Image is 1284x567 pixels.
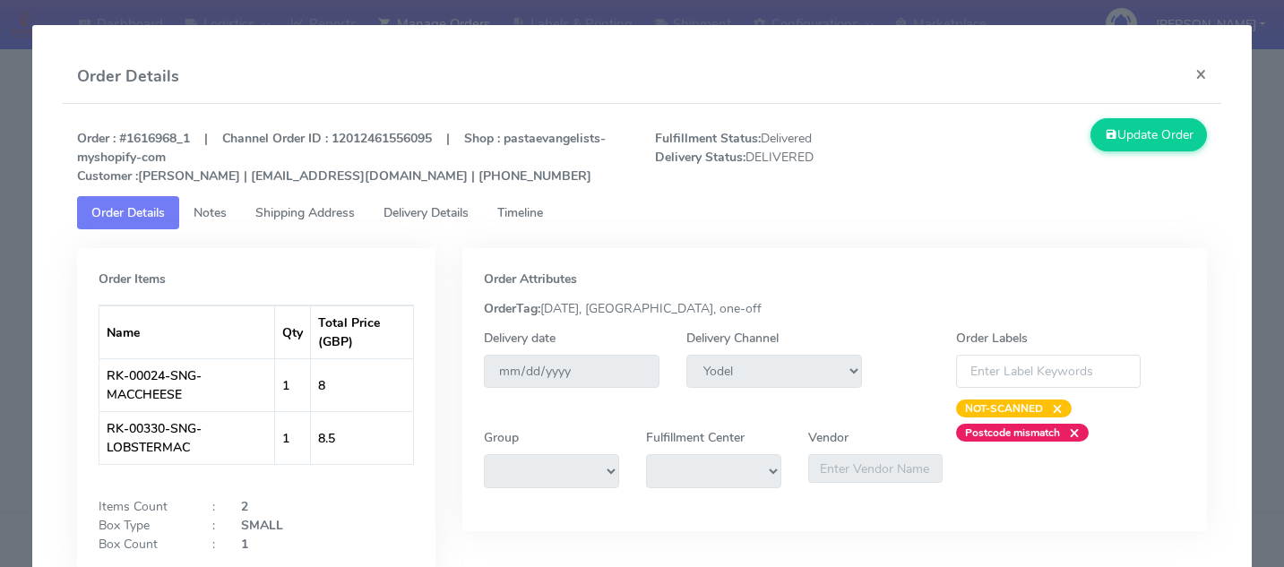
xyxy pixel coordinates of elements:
label: Order Labels [956,329,1028,348]
input: Enter Vendor Name [808,454,944,483]
span: Timeline [497,204,543,221]
strong: Order Items [99,271,166,288]
button: Update Order [1090,118,1207,151]
span: Order Details [91,204,165,221]
span: Shipping Address [255,204,355,221]
th: Qty [275,305,311,358]
td: RK-00330-SNG-LOBSTERMAC [99,411,275,464]
span: Notes [194,204,227,221]
div: : [199,516,228,535]
ul: Tabs [77,196,1207,229]
span: Delivery Details [383,204,469,221]
strong: Fulfillment Status: [655,130,761,147]
label: Group [484,428,519,447]
span: Delivered DELIVERED [642,129,931,185]
td: 1 [275,411,311,464]
strong: 2 [241,498,248,515]
th: Total Price (GBP) [311,305,413,358]
td: RK-00024-SNG-MACCHEESE [99,358,275,411]
div: [DATE], [GEOGRAPHIC_DATA], one-off [470,299,1199,318]
strong: 1 [241,536,248,553]
label: Delivery Channel [686,329,779,348]
label: Vendor [808,428,849,447]
strong: Postcode mismatch [965,425,1060,440]
div: : [199,535,228,554]
td: 1 [275,358,311,411]
label: Delivery date [484,329,556,348]
strong: SMALL [241,517,283,534]
td: 8.5 [311,411,413,464]
div: Box Count [85,535,199,554]
strong: Delivery Status: [655,149,745,166]
div: Box Type [85,516,199,535]
strong: NOT-SCANNED [965,401,1043,416]
span: × [1043,399,1063,417]
input: Enter Label Keywords [956,355,1141,388]
h4: Order Details [77,64,179,89]
div: Items Count [85,497,199,516]
label: Fulfillment Center [646,428,745,447]
span: × [1060,424,1080,442]
strong: OrderTag: [484,300,540,317]
strong: Customer : [77,168,138,185]
button: Close [1181,50,1221,98]
td: 8 [311,358,413,411]
th: Name [99,305,275,358]
strong: Order : #1616968_1 | Channel Order ID : 12012461556095 | Shop : pastaevangelists-myshopify-com [P... [77,130,606,185]
strong: Order Attributes [484,271,577,288]
div: : [199,497,228,516]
